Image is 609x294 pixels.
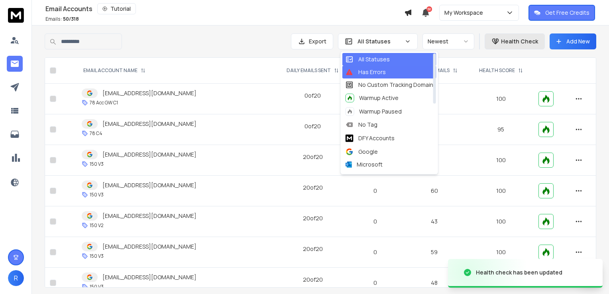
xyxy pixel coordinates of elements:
td: 43 [400,206,468,237]
div: 20 of 20 [303,276,323,284]
div: Health check has been updated [476,269,562,276]
button: R [8,270,24,286]
div: 0 of 20 [304,122,321,130]
p: 78 C4 [90,130,102,137]
button: Newest [422,33,474,49]
div: Microsoft [346,161,383,169]
td: 100 [468,176,533,206]
div: Warmup Active [346,94,399,102]
p: Get Free Credits [545,9,589,17]
div: Has Errors [346,68,386,76]
button: Add New [550,33,596,49]
div: 20 of 20 [303,245,323,253]
p: [EMAIL_ADDRESS][DOMAIN_NAME] [102,212,196,220]
td: 100 [468,145,533,176]
td: 100 [468,206,533,237]
p: [EMAIL_ADDRESS][DOMAIN_NAME] [102,273,196,281]
div: Email Accounts [45,3,404,14]
p: [EMAIL_ADDRESS][DOMAIN_NAME] [102,181,196,189]
div: No Custom Tracking Domain [346,81,433,89]
p: All Statuses [358,37,401,45]
td: 95 [468,114,533,145]
p: DAILY EMAILS SENT [287,67,331,74]
p: [EMAIL_ADDRESS][DOMAIN_NAME] [102,89,196,97]
td: 100 [468,237,533,268]
div: 20 of 20 [303,184,323,192]
div: No Tag [346,121,377,129]
span: 50 / 318 [63,16,79,22]
p: HEALTH SCORE [479,67,515,74]
p: 150 V3 [90,284,104,290]
div: EMAIL ACCOUNT NAME [83,67,145,74]
div: Google [346,148,378,156]
button: Tutorial [97,3,136,14]
p: 78 Acc GW C1 [90,100,118,106]
p: 150 V2 [90,222,104,229]
p: 150 V3 [90,192,104,198]
td: 100 [468,84,533,114]
td: 59 [400,237,468,268]
p: 150 V3 [90,161,104,167]
td: 60 [400,176,468,206]
button: Health Check [485,33,545,49]
p: 0 [355,187,395,195]
div: 0 of 20 [304,92,321,100]
p: [EMAIL_ADDRESS][DOMAIN_NAME] [102,243,196,251]
button: Export [291,33,333,49]
p: Health Check [501,37,538,45]
p: 150 V3 [90,253,104,259]
p: My Workspace [444,9,486,17]
div: Warmup Paused [346,107,402,116]
p: 0 [355,279,395,287]
p: 0 [355,248,395,256]
p: Emails : [45,16,79,22]
div: DFY Accounts [346,133,395,143]
div: 20 of 20 [303,214,323,222]
span: 50 [426,6,432,12]
p: [EMAIL_ADDRESS][DOMAIN_NAME] [102,120,196,128]
button: Get Free Credits [528,5,595,21]
p: [EMAIL_ADDRESS][DOMAIN_NAME] [102,151,196,159]
div: 20 of 20 [303,153,323,161]
div: All Statuses [346,55,390,63]
p: 0 [355,218,395,225]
